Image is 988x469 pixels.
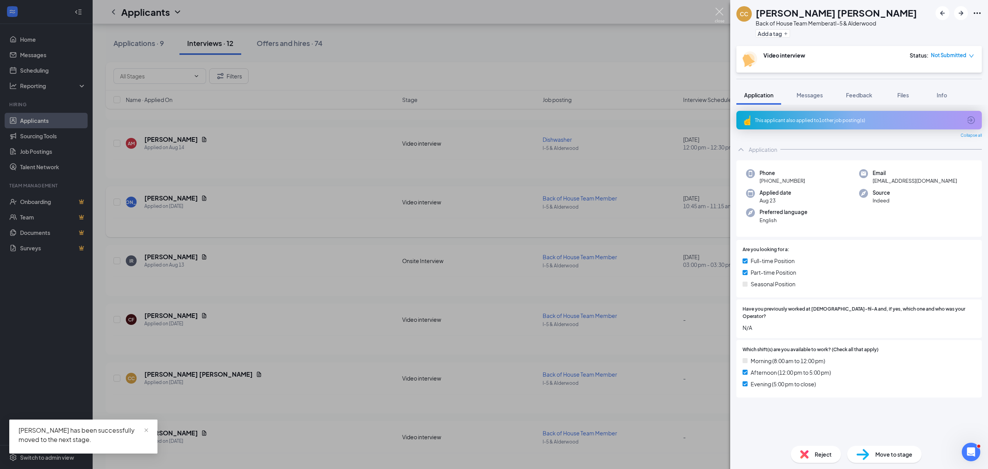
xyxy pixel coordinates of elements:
svg: ChevronUp [736,145,746,154]
span: Morning (8:00 am to 12:00 pm) [751,357,825,365]
span: Not Submitted [931,51,966,59]
span: down [969,53,974,59]
span: Feedback [846,92,872,99]
span: Aug 23 [760,197,791,204]
span: Indeed [873,197,890,204]
button: ArrowRight [954,6,968,20]
span: Info [937,92,947,99]
span: Collapse all [961,133,982,139]
div: CC [740,10,748,18]
svg: Ellipses [973,8,982,18]
span: Evening (5:00 pm to close) [751,380,816,388]
span: Applied date [760,189,791,197]
svg: ArrowRight [956,8,966,18]
span: [EMAIL_ADDRESS][DOMAIN_NAME] [873,177,957,185]
span: Move to stage [875,450,912,459]
svg: Plus [783,31,788,36]
span: Afternoon (12:00 pm to 5:00 pm) [751,368,831,377]
span: Files [897,92,909,99]
svg: ArrowCircle [966,116,976,125]
span: Are you looking for a: [743,246,789,253]
span: Preferred language [760,208,807,216]
div: Status : [910,51,929,59]
div: [PERSON_NAME] has been successfully moved to the next stage. [19,426,148,444]
span: Part-time Position [751,268,796,277]
span: Application [744,92,773,99]
h1: [PERSON_NAME] [PERSON_NAME] [756,6,917,19]
b: Video interview [763,52,805,59]
span: Which shift(s) are you available to work? (Check all that apply) [743,346,878,353]
span: English [760,216,807,224]
span: [PHONE_NUMBER] [760,177,805,185]
span: close [144,428,149,433]
span: Have you previously worked at [DEMOGRAPHIC_DATA]-fil-A and, if yes, which one and who was your Op... [743,306,976,320]
span: Full-time Position [751,257,795,265]
span: Phone [760,169,805,177]
span: Messages [797,92,823,99]
span: Source [873,189,890,197]
button: ArrowLeftNew [936,6,949,20]
span: Reject [815,450,832,459]
div: Back of House Team Member at I-5 & Alderwood [756,19,917,27]
span: N/A [743,323,976,332]
span: Email [873,169,957,177]
iframe: Intercom live chat [962,443,980,461]
button: PlusAdd a tag [756,29,790,37]
div: This applicant also applied to 1 other job posting(s) [755,117,962,124]
svg: ArrowLeftNew [938,8,947,18]
div: Application [749,146,777,153]
span: Seasonal Position [751,280,795,288]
